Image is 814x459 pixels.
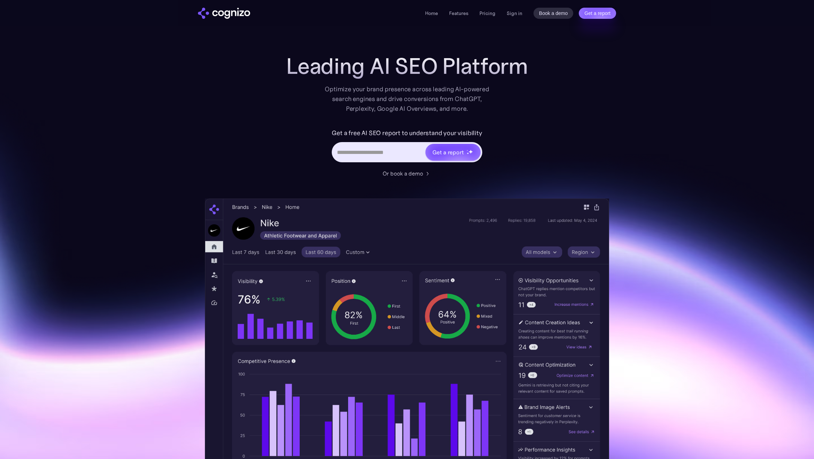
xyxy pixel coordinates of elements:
[432,148,464,156] div: Get a report
[467,152,469,155] img: star
[425,143,481,161] a: Get a reportstarstarstar
[533,8,574,19] a: Book a demo
[449,10,468,16] a: Features
[321,84,493,114] div: Optimize your brand presence across leading AI-powered search engines and drive conversions from ...
[383,169,423,178] div: Or book a demo
[332,127,482,166] form: Hero URL Input Form
[286,54,528,79] h1: Leading AI SEO Platform
[467,150,468,151] img: star
[507,9,522,17] a: Sign in
[425,10,438,16] a: Home
[479,10,496,16] a: Pricing
[383,169,431,178] a: Or book a demo
[579,8,616,19] a: Get a report
[198,8,250,19] img: cognizo logo
[332,127,482,139] label: Get a free AI SEO report to understand your visibility
[468,149,473,154] img: star
[198,8,250,19] a: home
